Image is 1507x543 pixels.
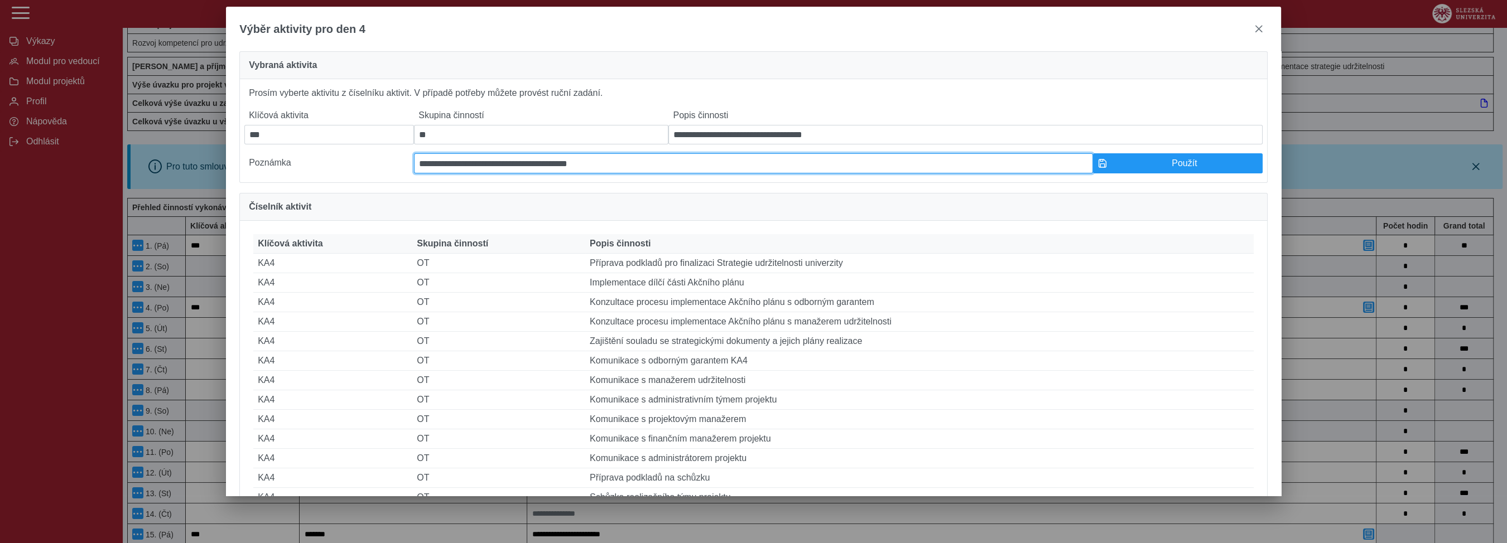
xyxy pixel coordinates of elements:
td: OT [412,254,585,273]
td: KA4 [253,449,412,468]
label: Poznámka [244,153,414,173]
td: KA4 [253,312,412,332]
td: Komunikace s administrátorem projektu [585,449,1254,468]
td: OT [412,293,585,312]
td: KA4 [253,371,412,390]
td: Komunikace s manažerem udržitelnosti [585,371,1254,390]
td: KA4 [253,390,412,410]
td: KA4 [253,273,412,293]
span: Číselník aktivit [249,202,311,211]
td: KA4 [253,468,412,488]
div: Prosím vyberte aktivitu z číselníku aktivit. V případě potřeby můžete provést ruční zadání. [239,79,1268,183]
label: Popis činnosti [668,106,1262,125]
td: Schůzka realizačního týmu projektu [585,488,1254,507]
td: KA4 [253,488,412,507]
td: Implementace dílčí části Akčního plánu [585,273,1254,293]
td: OT [412,429,585,449]
td: KA4 [253,254,412,273]
td: KA4 [253,332,412,351]
button: close [1250,20,1268,38]
td: Konzultace procesu implementace Akčního plánu s odborným garantem [585,293,1254,312]
td: OT [412,273,585,293]
td: Komunikace s projektovým manažerem [585,410,1254,429]
span: Vybraná aktivita [249,61,317,70]
td: Komunikace s finančním manažerem projektu [585,429,1254,449]
button: Použít [1093,153,1263,173]
td: OT [412,410,585,429]
td: KA4 [253,410,412,429]
span: Výběr aktivity pro den 4 [239,23,365,36]
td: OT [412,468,585,488]
td: Komunikace s administrativním týmem projektu [585,390,1254,410]
span: Skupina činností [417,239,488,249]
span: Použít [1111,158,1258,168]
td: Příprava podkladů pro finalizaci Strategie udržitelnosti univerzity [585,254,1254,273]
td: OT [412,449,585,468]
td: KA4 [253,429,412,449]
span: Klíčová aktivita [258,239,323,249]
td: Komunikace s odborným garantem KA4 [585,351,1254,371]
label: Klíčová aktivita [244,106,414,125]
td: Příprava podkladů na schůzku [585,468,1254,488]
td: OT [412,371,585,390]
td: OT [412,312,585,332]
td: KA4 [253,351,412,371]
td: Zajištění souladu se strategickými dokumenty a jejich plány realizace [585,332,1254,351]
td: Konzultace procesu implementace Akčního plánu s manažerem udržitelnosti [585,312,1254,332]
td: OT [412,390,585,410]
label: Skupina činností [414,106,668,125]
td: KA4 [253,293,412,312]
td: OT [412,351,585,371]
td: OT [412,332,585,351]
span: Popis činnosti [590,239,651,249]
td: OT [412,488,585,507]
